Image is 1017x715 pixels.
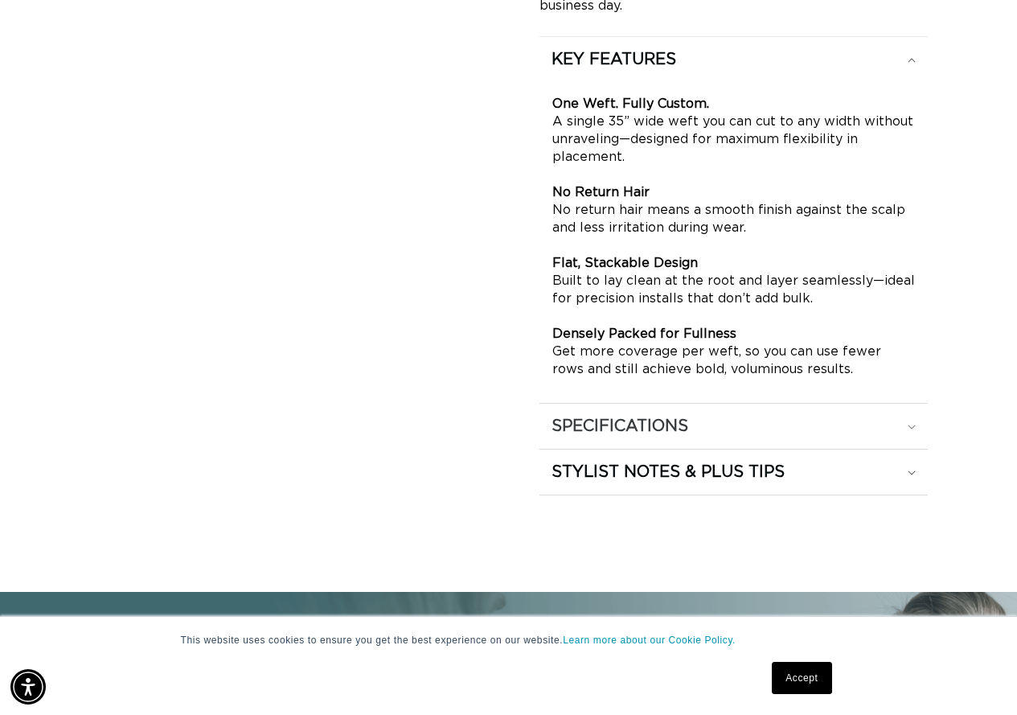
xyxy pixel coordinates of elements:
[552,257,698,269] strong: Flat, Stackable Design
[539,404,929,449] summary: SPECIFICATIONS
[552,327,736,340] strong: Densely Packed for Fullness
[552,416,688,437] h2: SPECIFICATIONS
[937,638,1017,715] iframe: Chat Widget
[539,450,929,495] summary: STYLIST NOTES & PLUS TIPS
[181,633,837,647] p: This website uses cookies to ensure you get the best experience on our website.
[552,186,650,199] strong: No Return Hair
[772,662,831,694] a: Accept
[552,95,916,378] p: A single 35” wide weft you can cut to any width without unraveling—designed for maximum flexibili...
[563,635,736,646] a: Learn more about our Cookie Policy.
[539,37,929,82] summary: KEY FEATURES
[552,49,676,70] h2: KEY FEATURES
[552,462,785,483] h2: STYLIST NOTES & PLUS TIPS
[552,97,709,110] strong: One Weft. Fully Custom.
[10,669,46,705] div: Accessibility Menu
